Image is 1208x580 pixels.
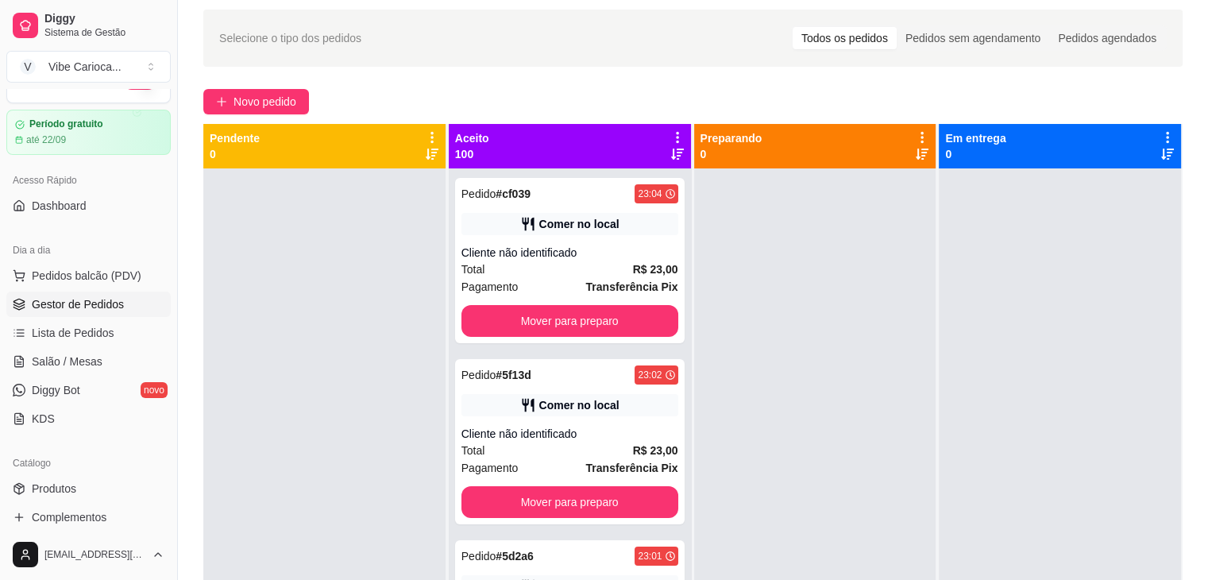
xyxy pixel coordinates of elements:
[6,168,171,193] div: Acesso Rápido
[633,444,678,457] strong: R$ 23,00
[32,382,80,398] span: Diggy Bot
[210,146,260,162] p: 0
[461,550,496,563] span: Pedido
[6,320,171,346] a: Lista de Pedidos
[6,51,171,83] button: Select a team
[6,263,171,288] button: Pedidos balcão (PDV)
[700,146,762,162] p: 0
[32,268,141,284] span: Pedidos balcão (PDV)
[6,450,171,476] div: Catálogo
[210,130,260,146] p: Pendente
[700,130,762,146] p: Preparando
[461,426,678,442] div: Cliente não identificado
[32,411,55,427] span: KDS
[26,133,66,146] article: até 22/09
[44,12,164,26] span: Diggy
[455,146,489,162] p: 100
[461,486,678,518] button: Mover para preparo
[496,550,534,563] strong: # 5d2a6
[496,188,531,200] strong: # cf039
[586,462,678,474] strong: Transferência Pix
[44,26,164,39] span: Sistema de Gestão
[6,238,171,263] div: Dia a dia
[638,188,662,200] div: 23:04
[461,369,496,381] span: Pedido
[461,459,519,477] span: Pagamento
[6,110,171,155] a: Período gratuitoaté 22/09
[793,27,897,49] div: Todos os pedidos
[32,481,76,497] span: Produtos
[203,89,309,114] button: Novo pedido
[586,280,678,293] strong: Transferência Pix
[461,261,485,278] span: Total
[455,130,489,146] p: Aceito
[6,377,171,403] a: Diggy Botnovo
[44,548,145,561] span: [EMAIL_ADDRESS][DOMAIN_NAME]
[6,193,171,218] a: Dashboard
[461,305,678,337] button: Mover para preparo
[461,188,496,200] span: Pedido
[638,550,662,563] div: 23:01
[6,536,171,574] button: [EMAIL_ADDRESS][DOMAIN_NAME]
[461,245,678,261] div: Cliente não identificado
[461,278,519,296] span: Pagamento
[32,509,106,525] span: Complementos
[29,118,103,130] article: Período gratuito
[945,146,1005,162] p: 0
[6,505,171,530] a: Complementos
[945,130,1005,146] p: Em entrega
[638,369,662,381] div: 23:02
[6,292,171,317] a: Gestor de Pedidos
[6,349,171,374] a: Salão / Mesas
[6,476,171,501] a: Produtos
[461,442,485,459] span: Total
[20,59,36,75] span: V
[496,369,531,381] strong: # 5f13d
[633,263,678,276] strong: R$ 23,00
[32,198,87,214] span: Dashboard
[32,325,114,341] span: Lista de Pedidos
[32,296,124,312] span: Gestor de Pedidos
[6,6,171,44] a: DiggySistema de Gestão
[219,29,361,47] span: Selecione o tipo dos pedidos
[6,406,171,431] a: KDS
[539,397,619,413] div: Comer no local
[233,93,296,110] span: Novo pedido
[897,27,1049,49] div: Pedidos sem agendamento
[48,59,122,75] div: Vibe Carioca ...
[216,96,227,107] span: plus
[32,354,102,369] span: Salão / Mesas
[539,216,619,232] div: Comer no local
[1049,27,1165,49] div: Pedidos agendados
